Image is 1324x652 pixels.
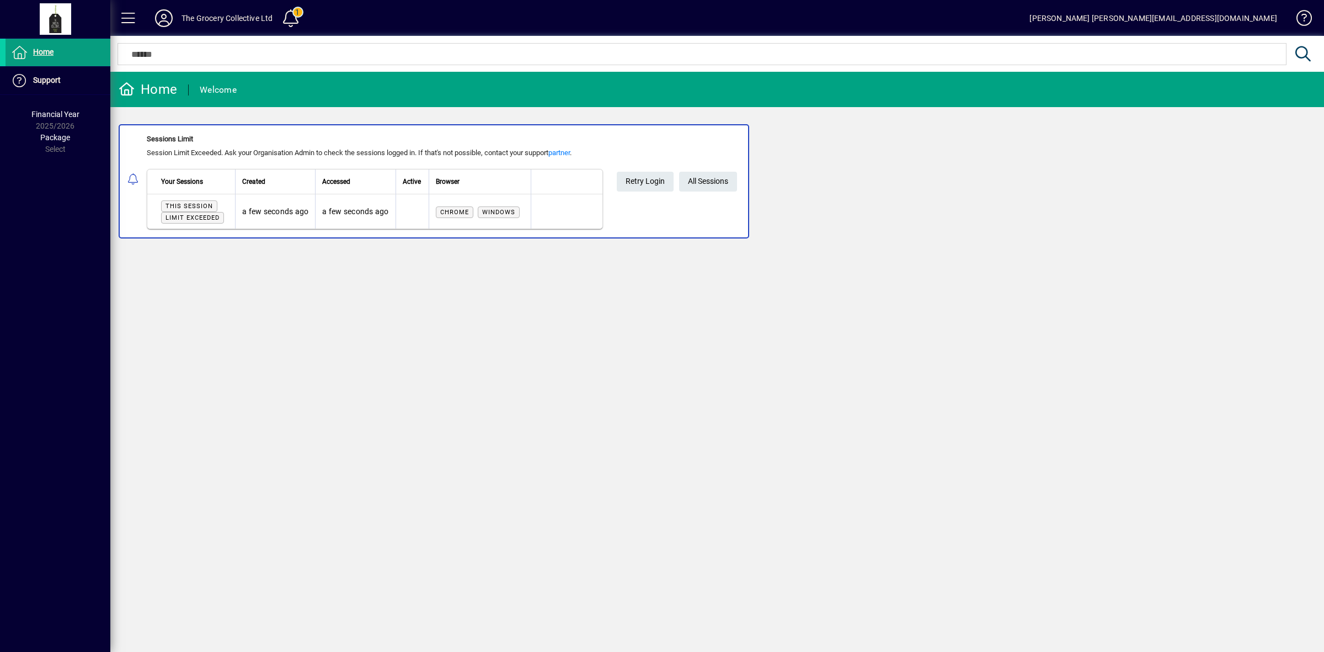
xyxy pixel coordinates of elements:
[242,176,265,188] span: Created
[315,194,395,229] td: a few seconds ago
[235,194,315,229] td: a few seconds ago
[440,209,469,216] span: Chrome
[548,149,570,157] a: partner
[181,9,273,27] div: The Grocery Collective Ltd
[688,172,728,190] span: All Sessions
[146,8,181,28] button: Profile
[33,47,54,56] span: Home
[147,147,603,158] div: Session Limit Exceeded. Ask your Organisation Admin to check the sessions logged in. If that's no...
[626,172,665,190] span: Retry Login
[482,209,515,216] span: Windows
[119,81,177,98] div: Home
[110,124,1324,238] app-alert-notification-menu-item: Sessions Limit
[161,176,203,188] span: Your Sessions
[1288,2,1310,38] a: Knowledge Base
[436,176,460,188] span: Browser
[322,176,350,188] span: Accessed
[1029,9,1277,27] div: [PERSON_NAME] [PERSON_NAME][EMAIL_ADDRESS][DOMAIN_NAME]
[33,76,61,84] span: Support
[147,134,603,145] div: Sessions Limit
[165,203,213,210] span: This session
[679,172,737,192] a: All Sessions
[403,176,421,188] span: Active
[200,81,237,99] div: Welcome
[40,133,70,142] span: Package
[31,110,79,119] span: Financial Year
[617,172,674,192] button: Retry Login
[6,67,110,94] a: Support
[165,214,220,221] span: Limit exceeded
